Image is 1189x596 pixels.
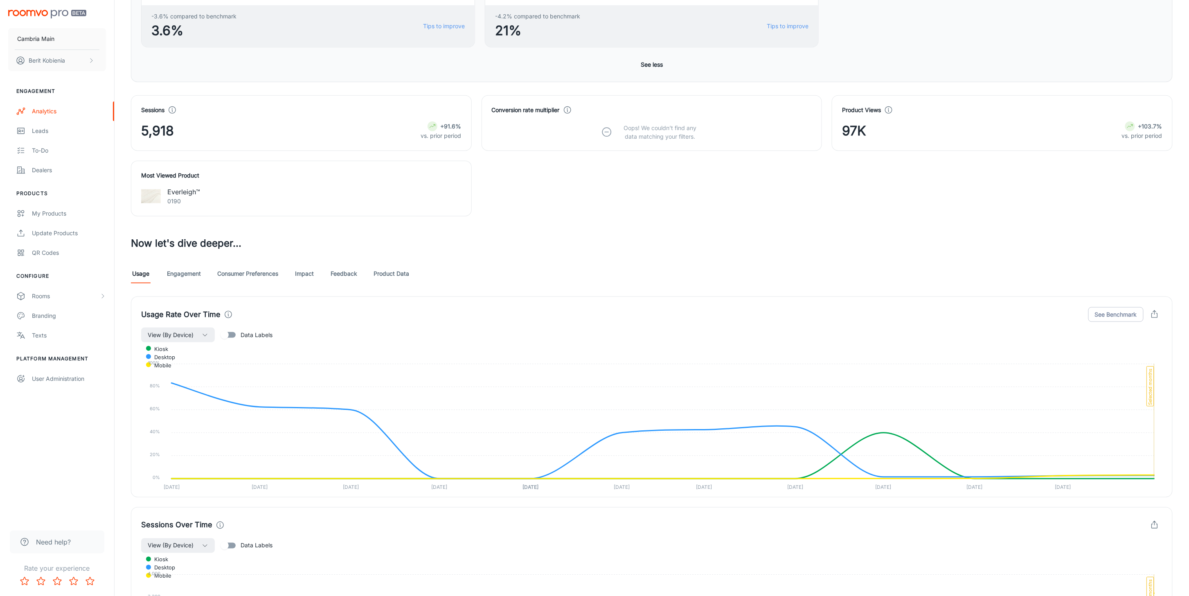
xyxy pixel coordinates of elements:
[141,309,221,320] h4: Usage Rate Over Time
[148,345,168,353] span: kiosk
[842,106,881,115] h4: Product Views
[65,573,82,589] button: Rate 4 star
[148,353,175,361] span: desktop
[614,484,630,490] tspan: [DATE]
[32,229,106,238] div: Update Products
[141,538,215,553] button: View (By Device)
[32,126,106,135] div: Leads
[241,541,272,550] span: Data Labels
[374,264,409,283] a: Product Data
[441,123,462,130] strong: +91.6%
[150,429,160,435] tspan: 40%
[637,57,666,72] button: See less
[8,10,86,18] img: Roomvo PRO Beta
[876,484,892,490] tspan: [DATE]
[1055,484,1071,490] tspan: [DATE]
[32,146,106,155] div: To-do
[148,541,194,551] span: View (By Device)
[767,22,808,31] a: Tips to improve
[8,50,106,71] button: Berit Kobienia
[522,484,538,490] tspan: [DATE]
[131,236,1173,251] h3: Now let's dive deeper...
[32,374,106,383] div: User Administration
[141,328,215,342] button: View (By Device)
[141,171,462,180] h4: Most Viewed Product
[32,311,106,320] div: Branding
[164,484,180,490] tspan: [DATE]
[148,556,168,563] span: kiosk
[343,484,359,490] tspan: [DATE]
[421,131,462,140] p: vs. prior period
[29,56,65,65] p: Berit Kobienia
[431,484,447,490] tspan: [DATE]
[1088,307,1144,322] button: See Benchmark
[32,166,106,175] div: Dealers
[33,573,49,589] button: Rate 2 star
[32,209,106,218] div: My Products
[492,106,560,115] h4: Conversion rate multiplier
[8,28,106,49] button: Cambria Main
[696,484,712,490] tspan: [DATE]
[141,106,164,115] h4: Sessions
[150,406,160,412] tspan: 60%
[423,22,465,31] a: Tips to improve
[151,21,236,40] span: 3.6%
[148,330,194,340] span: View (By Device)
[16,573,33,589] button: Rate 1 star
[82,573,98,589] button: Rate 5 star
[36,537,71,547] span: Need help?
[331,264,357,283] a: Feedback
[7,563,108,573] p: Rate your experience
[153,475,160,481] tspan: 0%
[32,107,106,116] div: Analytics
[141,121,174,141] span: 5,918
[252,484,268,490] tspan: [DATE]
[1138,123,1162,130] strong: +103.7%
[967,484,983,490] tspan: [DATE]
[787,484,803,490] tspan: [DATE]
[217,264,278,283] a: Consumer Preferences
[495,21,580,40] span: 21%
[32,292,99,301] div: Rooms
[151,12,236,21] span: -3.6% compared to benchmark
[295,264,314,283] a: Impact
[617,124,703,141] p: Oops! We couldn’t find any data matching your filters.
[241,331,272,340] span: Data Labels
[32,331,106,340] div: Texts
[842,121,866,141] span: 97K
[131,264,151,283] a: Usage
[141,187,161,206] img: Everleigh™
[167,187,200,197] p: Everleigh™
[167,197,200,206] p: 0190
[167,264,201,283] a: Engagement
[150,452,160,458] tspan: 20%
[148,360,160,366] tspan: 100%
[141,520,212,531] h4: Sessions Over Time
[148,571,160,577] tspan: 4,000
[495,12,580,21] span: -4.2% compared to benchmark
[49,573,65,589] button: Rate 3 star
[32,248,106,257] div: QR Codes
[148,564,175,571] span: desktop
[17,34,54,43] p: Cambria Main
[150,383,160,389] tspan: 80%
[1122,131,1162,140] p: vs. prior period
